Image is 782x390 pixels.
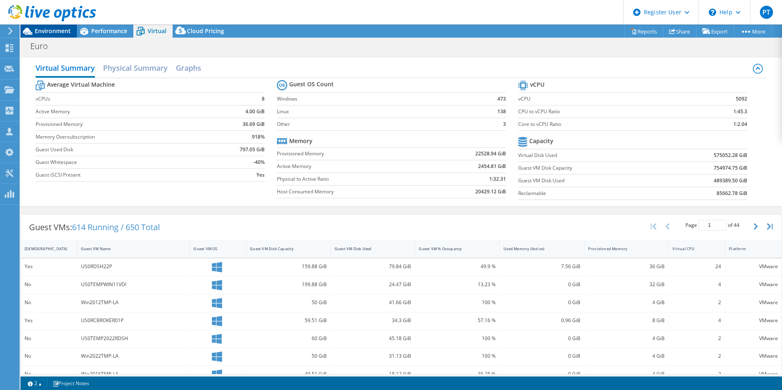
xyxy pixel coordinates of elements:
div: 0 GiB [503,298,580,307]
b: 575052.28 GiB [714,151,747,159]
h2: Graphs [176,60,201,76]
div: 50 GiB [250,298,327,307]
div: Guest VM Disk Capacity [250,246,317,251]
label: Guest VM Disk Capacity [518,164,663,172]
div: 4 GiB [588,334,665,343]
b: Capacity [529,137,553,145]
div: No [25,334,73,343]
div: 36.25 % [419,370,496,379]
div: 0 GiB [503,334,580,343]
div: Provisioned Memory [588,246,655,251]
label: Virtual Disk Used [518,151,663,159]
b: 8 [262,95,265,103]
div: VMware [729,334,778,343]
h1: Euro [27,42,61,51]
b: vCPU [530,81,544,89]
label: Host Consumed Memory [277,188,429,196]
svg: \n [709,9,716,16]
b: 1:32.31 [489,175,506,183]
label: Guest VM Disk Used [518,177,663,185]
span: Page of [685,220,739,231]
div: Win2022TMP-LA [81,352,186,361]
div: VMware [729,262,778,271]
label: Core to vCPU Ratio [518,120,695,128]
label: Guest iSCSI Present [36,171,210,179]
div: 41.66 GiB [335,298,411,307]
label: Other [277,120,476,128]
b: 36.69 GiB [243,120,265,128]
b: 1:2.04 [733,120,747,128]
div: VMware [729,316,778,325]
label: Windows [277,95,476,103]
div: VMware [729,370,778,379]
div: US0TEMP2022RDSH [81,334,186,343]
div: Win2016TMP-LA [81,370,186,379]
h2: Virtual Summary [36,60,95,78]
label: Physical to Active Ratio [277,175,429,183]
b: 22528.94 GiB [475,150,506,158]
div: US0RCBROKER01P [81,316,186,325]
div: 100 % [419,352,496,361]
div: 4 [672,280,721,289]
div: Guest VM OS [193,246,232,251]
label: Active Memory [36,108,210,116]
a: Reports [624,25,663,38]
div: 4 GiB [588,352,665,361]
b: 5092 [736,95,747,103]
label: Memory Oversubscription [36,133,210,141]
span: 44 [734,222,739,229]
div: 49.9 % [419,262,496,271]
b: 2454.81 GiB [478,162,506,170]
div: 24 [672,262,721,271]
div: 13.23 % [419,280,496,289]
div: 8 GiB [588,316,665,325]
div: 79.84 GiB [335,262,411,271]
b: 85662.78 GiB [717,189,747,197]
div: US0RDSH22P [81,262,186,271]
div: 0 GiB [503,280,580,289]
a: 2 [22,378,47,388]
div: Platform [729,246,768,251]
div: 59.51 GiB [250,316,327,325]
div: 2 [672,298,721,307]
div: No [25,370,73,379]
div: 4 GiB [588,370,665,379]
a: Project Notes [47,378,95,388]
div: 32 GiB [588,280,665,289]
b: 4.00 GiB [245,108,265,116]
label: Provisioned Memory [36,120,210,128]
div: 2 [672,334,721,343]
b: 138 [497,108,506,116]
div: No [25,298,73,307]
div: 31.13 GiB [335,352,411,361]
div: 199.88 GiB [250,280,327,289]
b: Average Virtual Machine [47,81,115,89]
div: 0.96 GiB [503,316,580,325]
h2: Physical Summary [103,60,168,76]
label: Provisioned Memory [277,150,429,158]
div: 36 GiB [588,262,665,271]
span: 614 Running / 650 Total [72,222,160,233]
b: Memory [289,137,312,145]
div: 100 % [419,334,496,343]
span: Performance [91,27,127,35]
div: 4 GiB [588,298,665,307]
div: Guest VM % Occupancy [419,246,486,251]
div: 0 GiB [503,370,580,379]
b: -40% [253,158,265,166]
div: Virtual CPU [672,246,711,251]
label: Active Memory [277,162,429,170]
div: 159.88 GiB [250,262,327,271]
div: Used Memory (Active) [503,246,571,251]
div: 100 % [419,298,496,307]
a: Export [696,25,734,38]
span: Cloud Pricing [187,27,224,35]
b: 473 [497,95,506,103]
div: 0 GiB [503,352,580,361]
div: Guest VMs: [21,215,168,240]
div: Yes [25,316,73,325]
label: Linux [277,108,476,116]
label: vCPUs [36,95,210,103]
div: No [25,352,73,361]
div: 7.56 GiB [503,262,580,271]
